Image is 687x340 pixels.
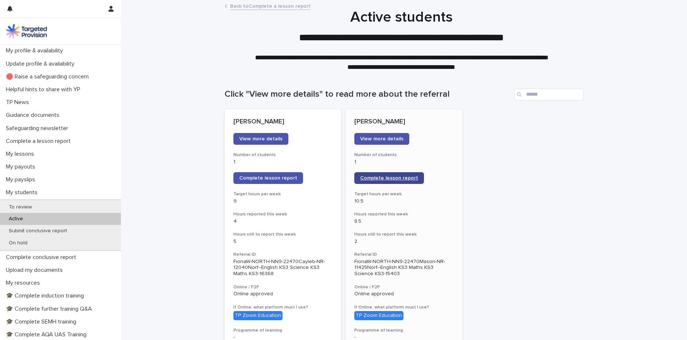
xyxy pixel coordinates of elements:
h3: Referral ID [233,252,333,258]
h1: Active students [222,8,581,26]
h3: Target hours per week [354,191,454,197]
h3: Online / F2F [354,284,454,290]
p: 8.5 [354,218,454,225]
p: [PERSON_NAME] [233,118,333,126]
p: Active [3,216,29,222]
h3: Hours reported this week [233,211,333,217]
p: My students [3,189,43,196]
h3: Programme of learning [354,328,454,333]
h3: Number of students [354,152,454,158]
p: Update profile & availability [3,60,80,67]
span: Complete lesson report [239,175,297,181]
p: 1 [233,159,333,165]
p: Online approved [354,291,454,297]
h3: Referral ID [354,252,454,258]
h1: Click "View more details" to read more about the referral [225,89,511,100]
p: [PERSON_NAME] [354,118,454,126]
h3: Hours reported this week [354,211,454,217]
p: Submit conclusive report [3,228,73,234]
p: On hold [3,240,33,246]
p: 🎓 Complete AQA UAS Training [3,331,92,338]
p: Complete a lesson report [3,138,77,145]
p: My profile & availability [3,47,69,54]
p: 🎓 Complete induction training [3,292,90,299]
p: 🎓 Complete further training Q&A [3,306,98,313]
p: Safeguarding newsletter [3,125,74,132]
span: Complete lesson report [360,175,418,181]
p: To review [3,204,38,210]
h3: If Online, what platform must I use? [354,304,454,310]
a: Back toComplete a lesson report [230,1,311,10]
p: 🎓 Complete SEMH training [3,318,82,325]
p: Complete conclusive report [3,254,82,261]
p: 10.5 [354,198,454,204]
h3: Online / F2F [233,284,333,290]
h3: If Online, what platform must I use? [233,304,333,310]
p: FionaW-NORTH-NN9-22470Mason-NR-11425Norf--English KS3 Maths KS3 Science KS3-15403 [354,259,454,277]
p: 1 [354,159,454,165]
p: My resources [3,280,46,287]
h3: Number of students [233,152,333,158]
p: 5 [233,239,333,245]
a: Complete lesson report [233,172,303,184]
div: TP Zoom Education [354,311,403,320]
a: View more details [354,133,409,145]
h3: Programme of learning [233,328,333,333]
h3: Hours still to report this week [354,232,454,237]
a: View more details [233,133,288,145]
p: Helpful hints to share with YP [3,86,86,93]
h3: Hours still to report this week [233,232,333,237]
a: Complete lesson report [354,172,424,184]
p: My payslips [3,176,41,183]
p: Online approved [233,291,333,297]
h3: Target hours per week [233,191,333,197]
p: TP News [3,99,35,106]
p: 🔴 Raise a safeguarding concern [3,73,95,80]
p: My payouts [3,163,41,170]
p: 9 [233,198,333,204]
p: 2 [354,239,454,245]
p: Guidance documents [3,112,65,119]
span: View more details [239,136,282,141]
p: My lessons [3,151,40,158]
p: 4 [233,218,333,225]
span: View more details [360,136,403,141]
img: M5nRWzHhSzIhMunXDL62 [6,24,47,38]
p: Upload my documents [3,267,69,274]
div: TP Zoom Education [233,311,282,320]
input: Search [514,89,584,100]
p: FionaW-NORTH-NN9-22470Cayleb-NR-12040Norf--English KS3 Science KS3 Maths KS3-16368 [233,259,333,277]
